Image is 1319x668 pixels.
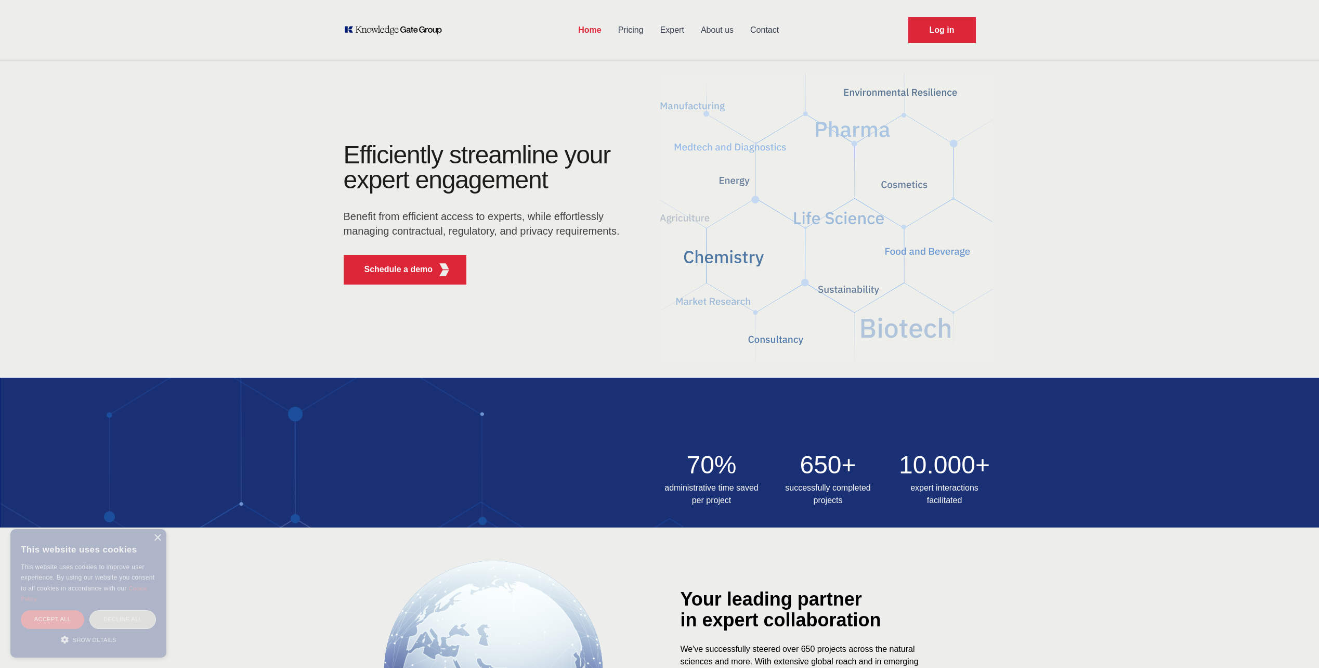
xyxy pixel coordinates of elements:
img: KGG Fifth Element RED [438,263,451,276]
a: Request Demo [908,17,976,43]
img: KGG Fifth Element RED [660,68,992,367]
a: Pricing [610,17,652,44]
p: Schedule a demo [364,263,433,276]
span: This website uses cookies to improve user experience. By using our website you consent to all coo... [21,563,154,592]
div: Your leading partner in expert collaboration [681,589,972,631]
h3: administrative time saved per project [660,482,764,507]
span: Show details [73,637,116,643]
a: KOL Knowledge Platform: Talk to Key External Experts (KEE) [344,25,449,35]
a: Contact [742,17,787,44]
button: Schedule a demoKGG Fifth Element RED [344,255,467,285]
a: Expert [652,17,693,44]
h2: 650+ [776,453,880,478]
p: Benefit from efficient access to experts, while effortlessly managing contractual, regulatory, an... [344,209,626,238]
div: Close [153,534,161,542]
a: Cookie Policy [21,585,148,602]
div: Decline all [89,610,156,628]
h2: 70% [660,453,764,478]
a: About us [693,17,742,44]
h3: successfully completed projects [776,482,880,507]
h3: expert interactions facilitated [893,482,997,507]
div: This website uses cookies [21,537,156,562]
div: Show details [21,634,156,645]
div: Accept all [21,610,84,628]
h2: 10.000+ [893,453,997,478]
a: Home [570,17,609,44]
h1: Efficiently streamline your expert engagement [344,141,611,194]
